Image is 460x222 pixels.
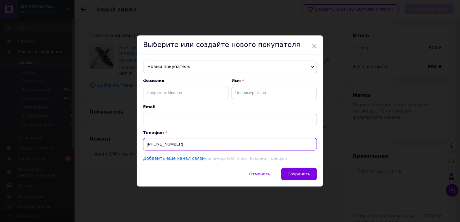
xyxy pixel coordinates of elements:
a: Добавить еще канал связи [143,156,205,161]
span: Новый покупатель [143,61,317,73]
span: Имя [232,78,317,84]
span: например ICQ, Viber, Рабочий телефон [205,156,287,161]
input: Например: Иванов [143,87,228,99]
span: × [311,41,317,52]
button: Отменить [243,168,277,180]
input: Например: Иван [232,87,317,99]
input: +38 096 0000000 [143,138,317,150]
span: Сохранить [288,172,310,176]
div: Выберите или создайте нового покупателя [137,35,323,54]
span: Email [143,104,317,110]
p: Телефон [143,130,317,135]
span: Фамилия [143,78,228,84]
button: Сохранить [281,168,317,180]
span: Отменить [249,172,270,176]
